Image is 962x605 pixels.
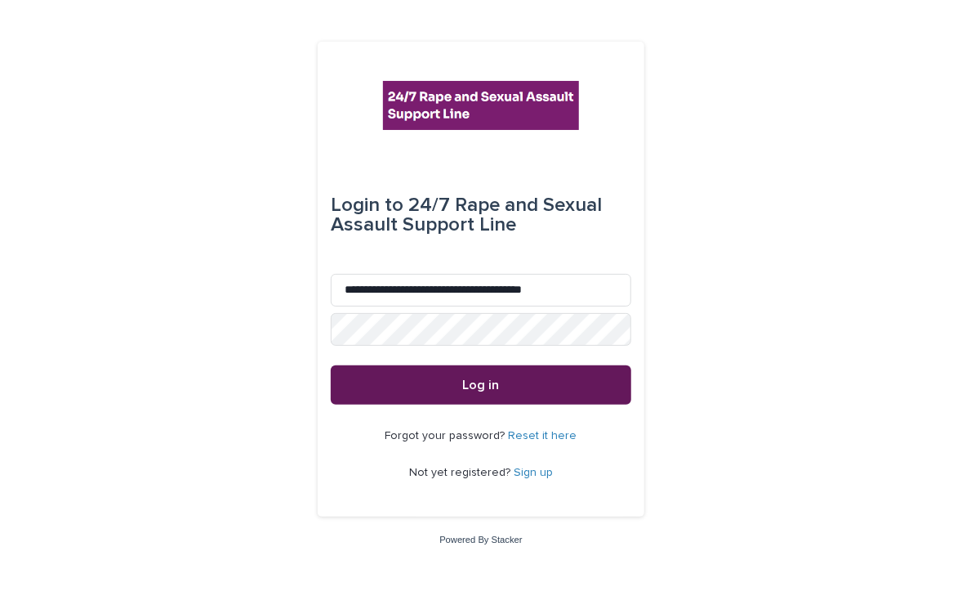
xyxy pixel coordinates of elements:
[409,467,514,478] span: Not yet registered?
[331,195,403,215] span: Login to
[514,467,553,478] a: Sign up
[383,81,579,130] img: rhQMoQhaT3yELyF149Cw
[509,430,577,441] a: Reset it here
[331,365,631,405] button: Log in
[331,182,631,248] div: 24/7 Rape and Sexual Assault Support Line
[385,430,509,441] span: Forgot your password?
[439,535,522,544] a: Powered By Stacker
[463,379,500,392] span: Log in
